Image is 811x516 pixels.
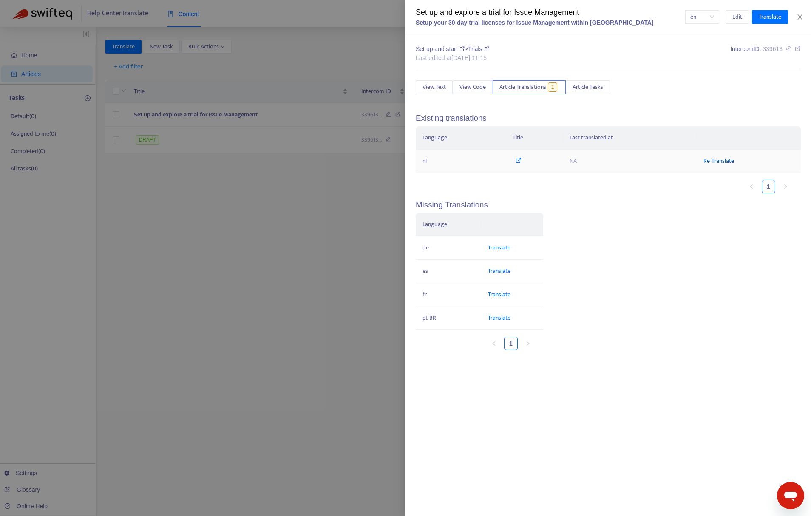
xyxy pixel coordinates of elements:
[416,126,506,150] th: Language
[416,18,685,27] div: Setup your 30-day trial licenses for Issue Management within [GEOGRAPHIC_DATA]
[487,337,501,350] button: left
[548,82,558,92] span: 1
[416,213,481,236] th: Language
[570,156,577,166] span: NA
[506,126,563,150] th: Title
[416,150,506,173] td: nl
[416,113,801,123] h5: Existing translations
[566,80,610,94] button: Article Tasks
[493,80,566,94] button: Article Translations1
[488,243,510,252] a: Translate
[779,180,792,193] button: right
[777,482,804,509] iframe: Button to launch messaging window
[752,10,788,24] button: Translate
[459,82,486,92] span: View Code
[499,82,546,92] span: Article Translations
[783,184,788,189] span: right
[416,260,481,283] td: es
[416,283,481,306] td: fr
[732,12,742,22] span: Edit
[487,337,501,350] li: Previous Page
[525,341,530,346] span: right
[726,10,749,24] button: Edit
[488,313,510,323] a: Translate
[749,184,754,189] span: left
[505,337,517,350] a: 1
[416,236,481,260] td: de
[416,54,489,62] div: Last edited at [DATE] 11:15
[416,45,468,52] span: Set up and start >
[423,82,446,92] span: View Text
[573,82,603,92] span: Article Tasks
[563,126,697,150] th: Last translated at
[797,14,803,20] span: close
[521,337,535,350] button: right
[779,180,792,193] li: Next Page
[690,11,714,23] span: en
[745,180,758,193] li: Previous Page
[416,200,801,210] h5: Missing Translations
[703,156,734,166] a: Re-Translate
[745,180,758,193] button: left
[468,45,489,52] span: Trials
[453,80,493,94] button: View Code
[488,289,510,299] a: Translate
[491,341,496,346] span: left
[794,13,806,21] button: Close
[416,306,481,330] td: pt-BR
[416,7,685,18] div: Set up and explore a trial for Issue Management
[416,80,453,94] button: View Text
[488,266,510,276] a: Translate
[730,45,801,62] div: Intercom ID:
[763,45,783,52] span: 339613
[762,180,775,193] a: 1
[504,337,518,350] li: 1
[521,337,535,350] li: Next Page
[759,12,781,22] span: Translate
